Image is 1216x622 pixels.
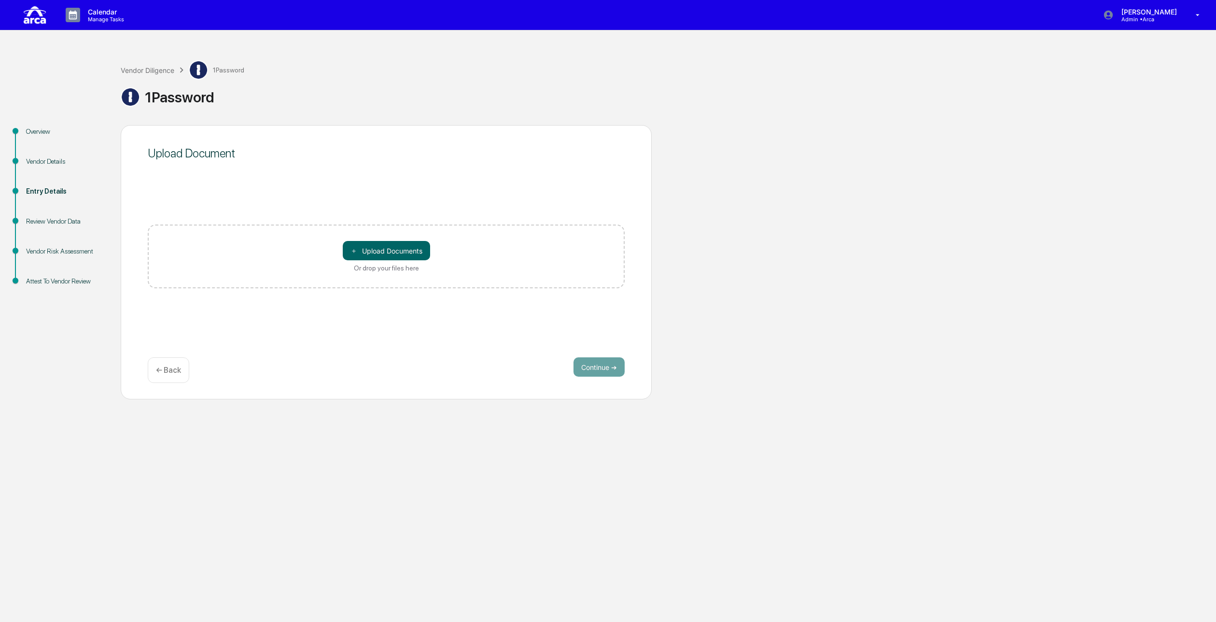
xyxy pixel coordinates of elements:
div: Upload Document [148,146,625,160]
button: Continue ➔ [573,357,625,377]
div: 1Password [121,87,1211,107]
div: Vendor Risk Assessment [26,246,105,256]
div: Vendor Details [26,156,105,167]
p: Manage Tasks [80,16,129,23]
img: logo [23,4,46,26]
div: Attest To Vendor Review [26,276,105,286]
div: Overview [26,127,105,137]
div: Vendor Diligence [121,66,174,74]
p: Calendar [80,8,129,16]
div: Review Vendor Data [26,216,105,226]
div: Or drop your files here [354,264,419,272]
button: Or drop your files here [343,241,430,260]
p: Admin • Arca [1114,16,1182,23]
iframe: Open customer support [1185,590,1211,616]
img: Vendor Logo [121,87,140,107]
div: Entry Details [26,186,105,197]
p: [PERSON_NAME] [1114,8,1182,16]
div: 1Password [189,60,244,80]
p: ← Back [156,366,181,375]
img: Vendor Logo [189,60,208,80]
span: ＋ [350,246,357,255]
